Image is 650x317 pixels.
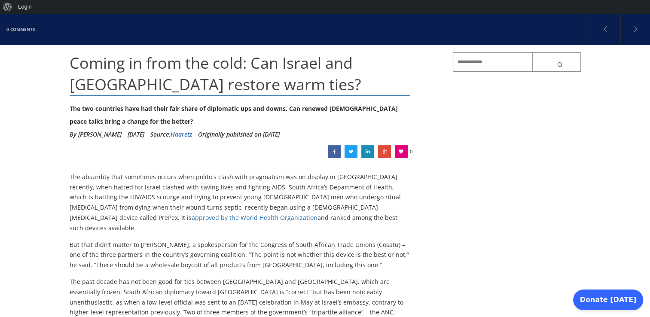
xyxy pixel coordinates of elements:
a: Coming in from the cold: Can Israel and South Africa restore warm ties? [378,145,391,158]
p: But that didn’t matter to [PERSON_NAME], a spokesperson for the Congress of South African Trade U... [70,240,410,270]
div: The two countries have had their fair share of diplomatic ups and downs. Can renewed [DEMOGRAPHIC... [70,102,410,128]
span: 0 [410,145,412,158]
li: Originally published on [DATE] [198,128,280,141]
a: Coming in from the cold: Can Israel and South Africa restore warm ties? [345,145,357,158]
li: [DATE] [128,128,144,141]
a: approved by the World Health Organization [192,213,317,222]
li: By [PERSON_NAME] [70,128,122,141]
a: Coming in from the cold: Can Israel and South Africa restore warm ties? [328,145,341,158]
p: The absurdity that sometimes occurs when politics clash with pragmatism was on display in [GEOGRA... [70,172,410,233]
div: Source: [150,128,192,141]
a: Haaretz [171,130,192,138]
span: Coming in from the cold: Can Israel and [GEOGRAPHIC_DATA] restore warm ties? [70,52,361,95]
a: Coming in from the cold: Can Israel and South Africa restore warm ties? [361,145,374,158]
